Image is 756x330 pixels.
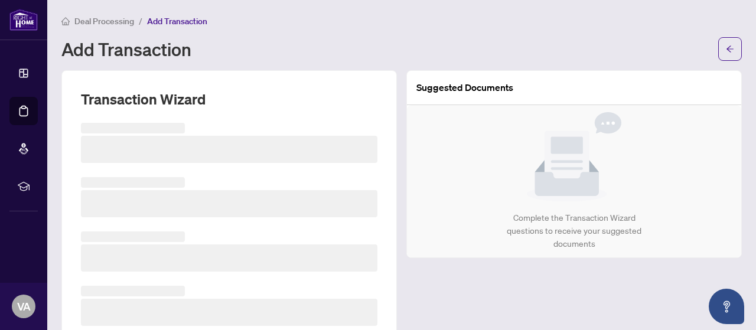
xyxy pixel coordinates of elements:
[61,40,191,58] h1: Add Transaction
[81,90,206,109] h2: Transaction Wizard
[527,112,621,202] img: Null State Icon
[74,16,134,27] span: Deal Processing
[709,289,744,324] button: Open asap
[147,16,207,27] span: Add Transaction
[17,298,31,315] span: VA
[494,211,654,250] div: Complete the Transaction Wizard questions to receive your suggested documents
[9,9,38,31] img: logo
[416,80,513,95] article: Suggested Documents
[61,17,70,25] span: home
[726,45,734,53] span: arrow-left
[139,14,142,28] li: /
